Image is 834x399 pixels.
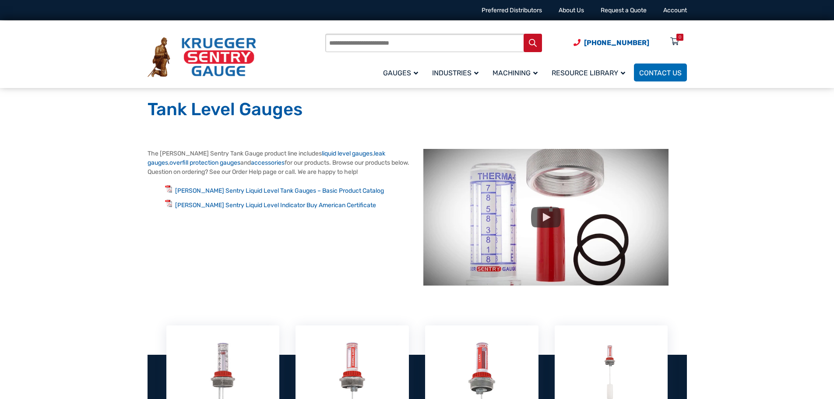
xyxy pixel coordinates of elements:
[552,69,625,77] span: Resource Library
[175,201,376,209] a: [PERSON_NAME] Sentry Liquid Level Indicator Buy American Certificate
[432,69,479,77] span: Industries
[322,150,373,157] a: liquid level gauges
[559,7,584,14] a: About Us
[639,69,682,77] span: Contact Us
[487,62,546,83] a: Machining
[169,159,240,166] a: overfill protection gauges
[601,7,647,14] a: Request a Quote
[175,187,384,194] a: [PERSON_NAME] Sentry Liquid Level Tank Gauges – Basic Product Catalog
[482,7,542,14] a: Preferred Distributors
[378,62,427,83] a: Gauges
[493,69,538,77] span: Machining
[584,39,649,47] span: [PHONE_NUMBER]
[679,34,681,41] div: 0
[148,37,256,78] img: Krueger Sentry Gauge
[383,69,418,77] span: Gauges
[423,149,669,286] img: Tank Level Gauges
[427,62,487,83] a: Industries
[148,149,411,177] p: The [PERSON_NAME] Sentry Tank Gauge product line includes , , and for our products. Browse our pr...
[634,64,687,81] a: Contact Us
[574,37,649,48] a: Phone Number (920) 434-8860
[663,7,687,14] a: Account
[148,99,687,120] h1: Tank Level Gauges
[251,159,285,166] a: accessories
[546,62,634,83] a: Resource Library
[148,150,385,166] a: leak gauges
